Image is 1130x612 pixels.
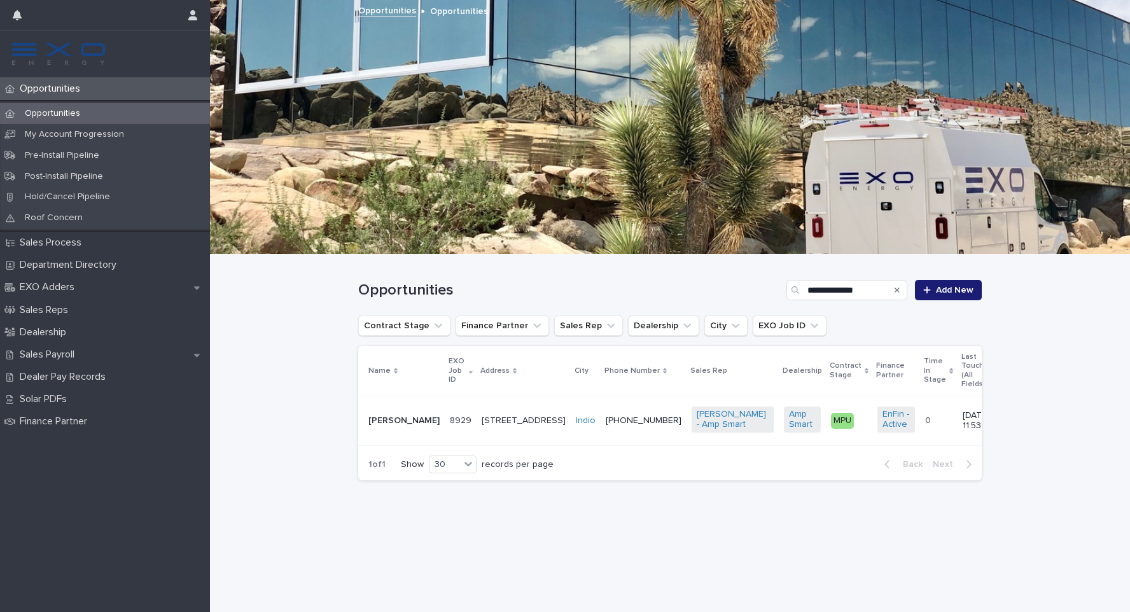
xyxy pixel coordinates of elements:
[924,354,946,387] p: Time In Stage
[575,364,589,378] p: City
[876,359,916,382] p: Finance Partner
[576,415,596,426] a: Indio
[429,458,460,471] div: 30
[401,459,424,470] p: Show
[358,3,416,17] a: Opportunities
[15,108,90,119] p: Opportunities
[963,410,1000,432] p: [DATE] 11:53 am
[783,364,822,378] p: Dealership
[15,212,93,223] p: Roof Concern
[697,409,769,431] a: [PERSON_NAME] - Amp Smart
[358,316,450,336] button: Contract Stage
[604,364,660,378] p: Phone Number
[961,350,993,392] p: Last Touched (All Fields)
[830,359,861,382] p: Contract Stage
[482,415,566,426] p: [STREET_ADDRESS]
[786,280,907,300] input: Search
[358,396,1021,446] tr: [PERSON_NAME]89298929 [STREET_ADDRESS]Indio [PHONE_NUMBER][PERSON_NAME] - Amp Smart Amp Smart MPU...
[15,371,116,383] p: Dealer Pay Records
[933,460,961,469] span: Next
[15,237,92,249] p: Sales Process
[704,316,748,336] button: City
[368,415,440,426] p: [PERSON_NAME]
[925,413,933,426] p: 0
[15,415,97,428] p: Finance Partner
[915,280,982,300] a: Add New
[368,364,391,378] p: Name
[895,460,923,469] span: Back
[554,316,623,336] button: Sales Rep
[15,393,77,405] p: Solar PDFs
[928,459,982,470] button: Next
[450,413,474,426] p: 8929
[15,304,78,316] p: Sales Reps
[606,416,681,425] a: [PHONE_NUMBER]
[753,316,827,336] button: EXO Job ID
[690,364,727,378] p: Sales Rep
[936,286,973,295] span: Add New
[15,259,127,271] p: Department Directory
[789,409,816,431] a: Amp Smart
[456,316,549,336] button: Finance Partner
[449,354,466,387] p: EXO Job ID
[482,459,554,470] p: records per page
[430,3,488,17] p: Opportunities
[480,364,510,378] p: Address
[882,409,910,431] a: EnFin - Active
[15,150,109,161] p: Pre-Install Pipeline
[358,281,781,300] h1: Opportunities
[831,413,854,429] div: MPU
[15,129,134,140] p: My Account Progression
[358,449,396,480] p: 1 of 1
[874,459,928,470] button: Back
[15,326,76,338] p: Dealership
[15,191,120,202] p: Hold/Cancel Pipeline
[628,316,699,336] button: Dealership
[15,281,85,293] p: EXO Adders
[15,349,85,361] p: Sales Payroll
[15,171,113,182] p: Post-Install Pipeline
[15,83,90,95] p: Opportunities
[10,41,107,67] img: FKS5r6ZBThi8E5hshIGi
